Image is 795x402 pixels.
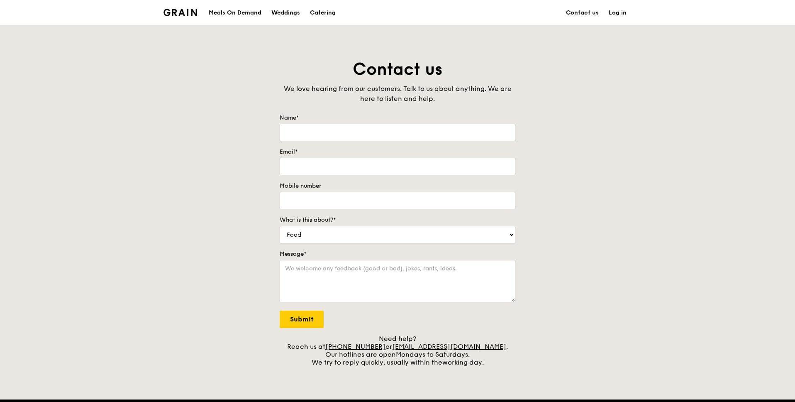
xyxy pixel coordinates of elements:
div: Catering [310,0,336,25]
label: What is this about?* [280,216,515,224]
a: Log in [604,0,632,25]
div: Meals On Demand [209,0,261,25]
label: Name* [280,114,515,122]
label: Mobile number [280,182,515,190]
a: Contact us [561,0,604,25]
div: We love hearing from our customers. Talk to us about anything. We are here to listen and help. [280,84,515,104]
a: [EMAIL_ADDRESS][DOMAIN_NAME] [392,343,506,351]
span: Mondays to Saturdays. [396,351,470,358]
input: Submit [280,311,324,328]
h1: Contact us [280,58,515,81]
span: working day. [442,358,484,366]
a: [PHONE_NUMBER] [325,343,385,351]
label: Message* [280,250,515,258]
div: Weddings [271,0,300,25]
img: Grain [163,9,197,16]
label: Email* [280,148,515,156]
a: Weddings [266,0,305,25]
div: Need help? Reach us at or . Our hotlines are open We try to reply quickly, usually within the [280,335,515,366]
a: Catering [305,0,341,25]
